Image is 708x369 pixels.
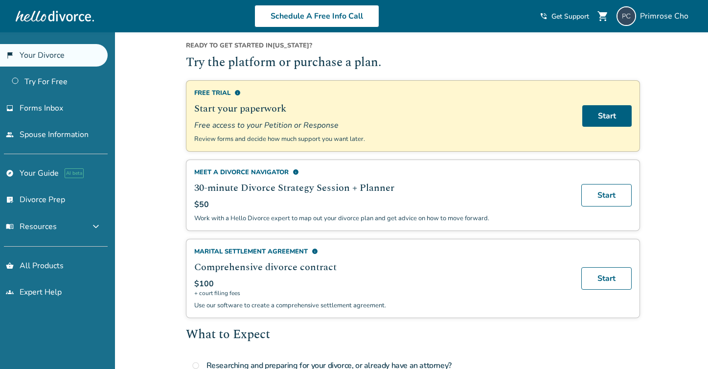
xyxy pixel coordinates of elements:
[551,12,589,21] span: Get Support
[194,278,214,289] span: $100
[194,89,571,97] div: Free Trial
[6,223,14,231] span: menu_book
[186,54,640,72] h2: Try the platform or purchase a plan.
[90,221,102,232] span: expand_more
[194,301,570,310] p: Use our software to create a comprehensive settlement agreement.
[194,135,571,143] p: Review forms and decide how much support you want later.
[65,168,84,178] span: AI beta
[234,90,241,96] span: info
[582,105,632,127] a: Start
[640,11,692,22] span: Primrose Cho
[194,247,570,256] div: Marital Settlement Agreement
[186,326,640,345] h2: What to Expect
[293,169,299,175] span: info
[581,184,632,207] a: Start
[540,12,548,20] span: phone_in_talk
[194,101,571,116] h2: Start your paperwork
[6,262,14,270] span: shopping_basket
[597,10,609,22] span: shopping_cart
[6,169,14,177] span: explore
[186,41,273,50] span: Ready to get started in
[659,322,708,369] iframe: Chat Widget
[194,181,570,195] h2: 30-minute Divorce Strategy Session + Planner
[194,214,570,223] p: Work with a Hello Divorce expert to map out your divorce plan and get advice on how to move forward.
[194,260,570,275] h2: Comprehensive divorce contract
[186,41,640,54] div: [US_STATE] ?
[194,289,570,297] span: + court filing fees
[194,120,571,131] span: Free access to your Petition or Response
[194,168,570,177] div: Meet a divorce navigator
[312,248,318,254] span: info
[581,267,632,290] a: Start
[194,199,209,210] span: $50
[6,51,14,59] span: flag_2
[20,103,63,114] span: Forms Inbox
[254,5,379,27] a: Schedule A Free Info Call
[540,12,589,21] a: phone_in_talkGet Support
[617,6,636,26] img: primcho0331@gmail.com
[6,104,14,112] span: inbox
[6,288,14,296] span: groups
[6,131,14,138] span: people
[6,221,57,232] span: Resources
[6,196,14,204] span: list_alt_check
